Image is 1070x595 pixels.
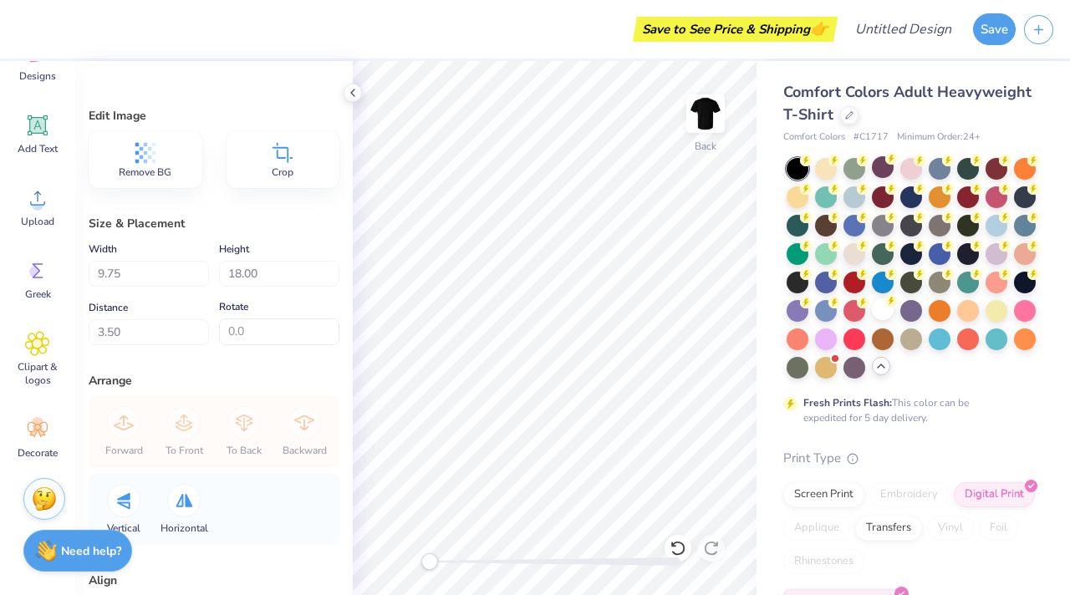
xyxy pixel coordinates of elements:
[89,107,339,125] div: Edit Image
[689,97,722,130] img: Back
[18,446,58,460] span: Decorate
[783,549,864,574] div: Rhinestones
[10,360,65,387] span: Clipart & logos
[869,482,949,507] div: Embroidery
[855,516,922,541] div: Transfers
[21,215,54,228] span: Upload
[89,297,128,318] label: Distance
[803,395,1009,425] div: This color can be expedited for 5 day delivery.
[783,130,845,145] span: Comfort Colors
[783,482,864,507] div: Screen Print
[853,130,889,145] span: # C1717
[89,572,339,589] div: Align
[89,372,339,389] div: Arrange
[107,521,140,535] span: Vertical
[89,215,339,232] div: Size & Placement
[119,165,171,179] span: Remove BG
[979,516,1018,541] div: Foil
[637,17,833,42] div: Save to See Price & Shipping
[219,297,248,317] label: Rotate
[160,521,208,535] span: Horizontal
[19,69,56,83] span: Designs
[61,543,121,559] strong: Need help?
[783,82,1032,125] span: Comfort Colors Adult Heavyweight T-Shirt
[695,139,716,154] div: Back
[897,130,981,145] span: Minimum Order: 24 +
[842,13,965,46] input: Untitled Design
[219,239,249,259] label: Height
[973,13,1016,45] button: Save
[18,142,58,155] span: Add Text
[810,18,828,38] span: 👉
[272,165,293,179] span: Crop
[783,449,1037,468] div: Print Type
[783,516,850,541] div: Applique
[421,553,438,570] div: Accessibility label
[927,516,974,541] div: Vinyl
[954,482,1035,507] div: Digital Print
[89,239,117,259] label: Width
[25,287,51,301] span: Greek
[803,396,892,409] strong: Fresh Prints Flash:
